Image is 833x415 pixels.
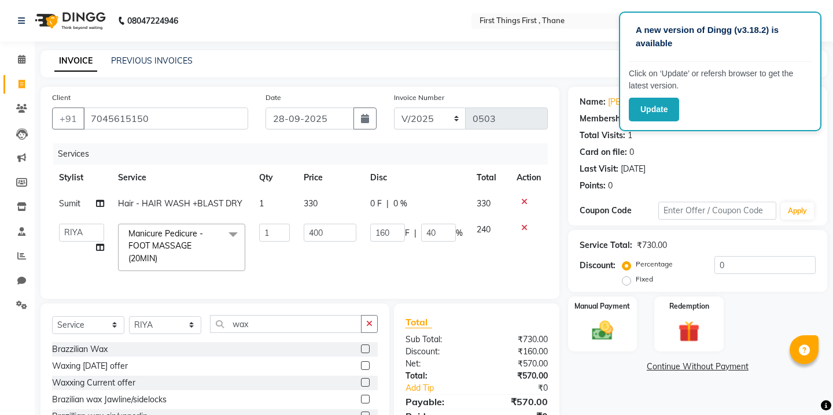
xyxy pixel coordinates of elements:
[580,146,627,158] div: Card on file:
[397,382,490,394] a: Add Tip
[386,198,389,210] span: |
[628,129,632,142] div: 1
[510,165,548,191] th: Action
[629,98,679,121] button: Update
[477,334,556,346] div: ₹730.00
[304,198,318,209] span: 330
[405,227,410,239] span: F
[52,165,111,191] th: Stylist
[297,165,363,191] th: Price
[111,55,193,66] a: PREVIOUS INVOICES
[52,108,84,129] button: +91
[574,301,630,312] label: Manual Payment
[52,377,135,389] div: Waxxing Current offer
[111,165,252,191] th: Service
[30,5,109,37] img: logo
[580,260,615,272] div: Discount:
[52,360,128,372] div: Waxing [DATE] offer
[477,346,556,358] div: ₹160.00
[672,318,706,345] img: _gift.svg
[608,180,613,192] div: 0
[83,108,248,129] input: Search by Name/Mobile/Email/Code
[608,96,673,108] a: [PERSON_NAME]
[580,239,632,251] div: Service Total:
[637,239,667,251] div: ₹730.00
[477,224,491,235] span: 240
[210,315,362,333] input: Search or Scan
[580,113,816,125] div: No Active Membership
[127,5,178,37] b: 08047224946
[397,346,477,358] div: Discount:
[580,113,630,125] div: Membership:
[252,165,297,191] th: Qty
[580,96,606,108] div: Name:
[128,228,203,264] span: Manicure Pedicure - FOOT MASSAGE (20MIN)
[52,343,108,355] div: Brazzilian Wax
[397,358,477,370] div: Net:
[397,395,477,409] div: Payable:
[470,165,510,191] th: Total
[59,198,80,209] span: Sumit
[54,51,97,72] a: INVOICE
[363,165,470,191] th: Disc
[397,370,477,382] div: Total:
[580,163,618,175] div: Last Visit:
[477,395,556,409] div: ₹570.00
[636,274,653,284] label: Fixed
[477,198,491,209] span: 330
[636,259,673,269] label: Percentage
[636,24,805,50] p: A new version of Dingg (v3.18.2) is available
[393,198,407,210] span: 0 %
[781,202,814,220] button: Apply
[52,394,167,406] div: Brazilian wax Jawline/sidelocks
[490,382,556,394] div: ₹0
[669,301,709,312] label: Redemption
[370,198,382,210] span: 0 F
[629,68,812,92] p: Click on ‘Update’ or refersh browser to get the latest version.
[157,253,163,264] a: x
[580,205,658,217] div: Coupon Code
[266,92,281,103] label: Date
[658,202,776,220] input: Enter Offer / Coupon Code
[477,370,556,382] div: ₹570.00
[394,92,444,103] label: Invoice Number
[621,163,646,175] div: [DATE]
[629,146,634,158] div: 0
[585,318,620,343] img: _cash.svg
[52,92,71,103] label: Client
[414,227,417,239] span: |
[259,198,264,209] span: 1
[580,180,606,192] div: Points:
[570,361,825,373] a: Continue Without Payment
[477,358,556,370] div: ₹570.00
[397,334,477,346] div: Sub Total:
[118,198,242,209] span: Hair - HAIR WASH +BLAST DRY
[580,129,625,142] div: Total Visits:
[784,369,821,403] iframe: chat widget
[406,316,432,328] span: Total
[456,227,463,239] span: %
[53,143,556,165] div: Services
